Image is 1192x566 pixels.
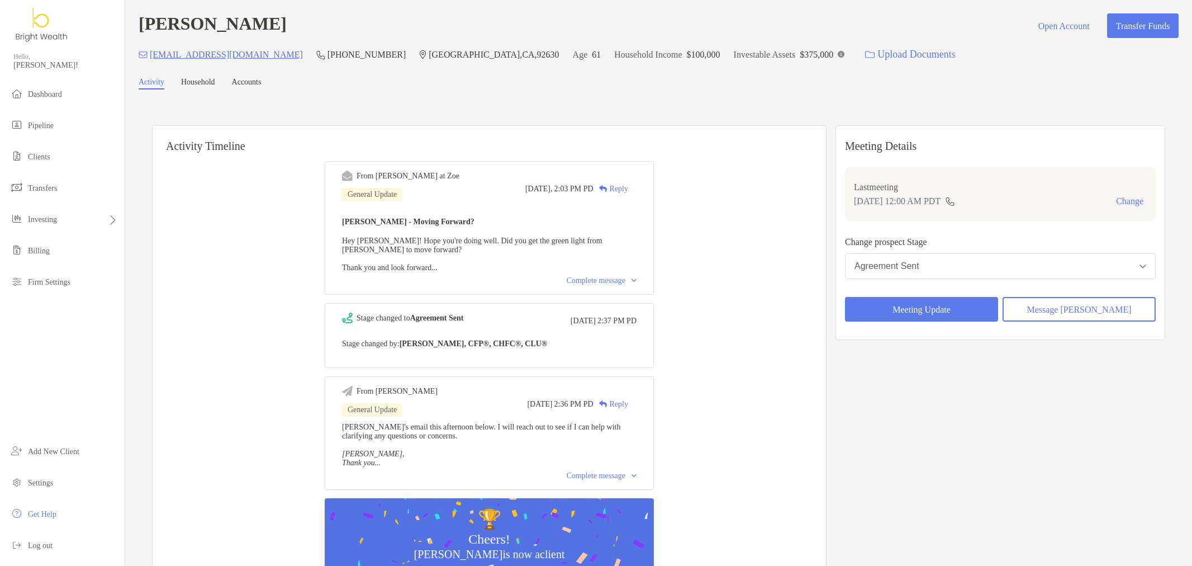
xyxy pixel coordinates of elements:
div: From [PERSON_NAME] [357,387,438,396]
span: 2:37 PM PD [597,317,637,326]
img: dashboard icon [10,87,23,100]
div: General Update [342,403,402,417]
a: Upload Documents [858,43,962,67]
p: Investable Assets [734,48,796,62]
img: clients icon [10,149,23,163]
img: Chevron icon [631,279,637,282]
img: settings icon [10,475,23,489]
img: firm-settings icon [10,275,23,288]
span: Firm Settings [28,278,70,286]
img: Chevron icon [631,474,637,478]
p: Stage changed by: [342,337,637,351]
span: Dashboard [28,90,62,98]
div: Complete message [567,471,637,480]
p: [PHONE_NUMBER] [327,48,406,62]
p: 61 [592,48,601,62]
h4: [PERSON_NAME] [139,13,287,38]
span: [DATE] [571,317,596,326]
b: Agreement Sent [410,314,464,322]
img: transfers icon [10,181,23,194]
span: Get Help [28,510,56,518]
h6: Activity Timeline [153,126,826,153]
span: [PERSON_NAME]! [13,61,118,70]
div: Reply [593,183,628,195]
span: Investing [28,215,57,224]
p: Change prospect Stage [845,235,1156,249]
p: Last meeting [854,180,1147,194]
div: Agreement Sent [854,261,919,271]
p: Meeting Details [845,139,1156,153]
p: $375,000 [800,48,833,62]
b: [PERSON_NAME] - Moving Forward? [342,218,474,226]
p: [EMAIL_ADDRESS][DOMAIN_NAME] [150,48,303,62]
em: Thank you... [342,459,381,467]
div: [PERSON_NAME] is now a [409,548,569,561]
p: $100,000 [687,48,720,62]
button: Meeting Update [845,297,998,322]
button: Open Account [1029,13,1098,38]
img: Phone Icon [316,50,325,59]
a: Accounts [232,78,262,89]
img: Reply icon [599,400,607,408]
img: Event icon [342,171,353,181]
img: add_new_client icon [10,444,23,457]
img: Event icon [342,313,353,323]
a: Household [181,78,215,89]
div: 🏆 [473,508,506,531]
img: pipeline icon [10,118,23,131]
img: billing icon [10,243,23,257]
a: Activity [139,78,164,89]
p: [DATE] 12:00 AM PDT [854,194,941,208]
span: Log out [28,541,53,550]
div: Cheers! [464,531,515,548]
img: Reply icon [599,185,607,192]
span: [DATE], [525,185,553,194]
p: Household Income [614,48,682,62]
button: Transfer Funds [1107,13,1179,38]
button: Agreement Sent [845,253,1156,279]
b: [PERSON_NAME], CFP®, CHFC®, CLU® [400,339,548,348]
img: investing icon [10,212,23,225]
span: [DATE] [527,400,552,409]
span: 2:03 PM PD [554,185,593,194]
span: Settings [28,479,53,487]
img: communication type [945,197,955,206]
span: Transfers [28,184,57,192]
span: Pipeline [28,121,54,130]
img: Open dropdown arrow [1139,265,1146,268]
em: [PERSON_NAME], [342,450,405,458]
div: General Update [342,188,402,201]
img: logout icon [10,538,23,551]
span: Clients [28,153,50,161]
img: Event icon [342,386,353,397]
div: Stage changed to [357,314,463,323]
span: Billing [28,247,50,255]
span: Add New Client [28,447,79,456]
img: Info Icon [838,51,844,58]
img: Location Icon [419,50,426,59]
button: Change [1113,196,1147,207]
span: [PERSON_NAME]'s email this afternoon below. I will reach out to see if I can help with clarifying... [342,423,621,467]
button: Message [PERSON_NAME] [1003,297,1156,322]
img: Email Icon [139,51,148,58]
span: 2:36 PM PD [554,400,593,409]
p: [GEOGRAPHIC_DATA] , CA , 92630 [429,48,559,62]
p: Age [573,48,588,62]
img: button icon [865,51,875,59]
div: Reply [593,398,628,410]
div: Complete message [567,276,637,285]
div: From [PERSON_NAME] at Zoe [357,172,459,181]
img: get-help icon [10,507,23,520]
b: client [540,548,564,560]
img: Zoe Logo [13,4,70,45]
span: Hey [PERSON_NAME]! Hope you're doing well. Did you get the green light from [PERSON_NAME] to move... [342,237,602,272]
